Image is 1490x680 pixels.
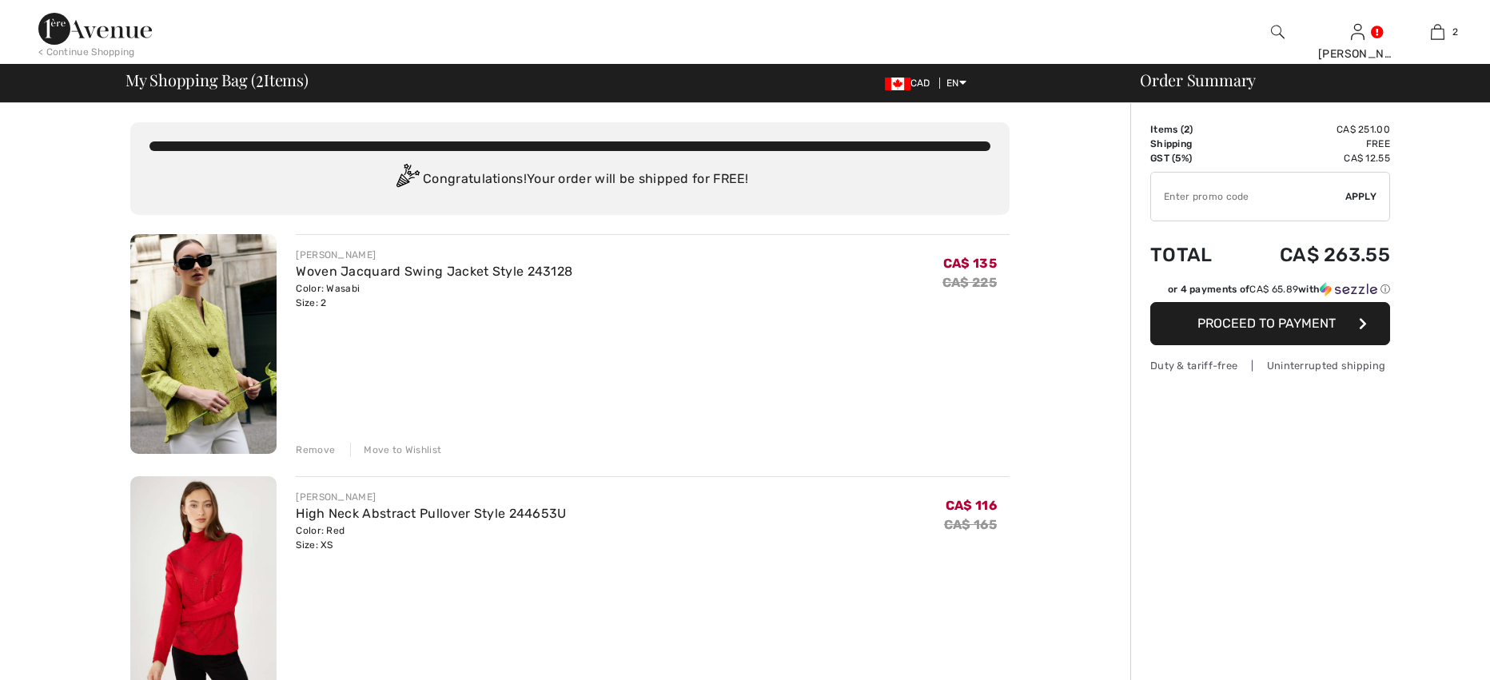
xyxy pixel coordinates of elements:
s: CA$ 225 [942,275,997,290]
img: My Info [1351,22,1365,42]
div: [PERSON_NAME] [1318,46,1396,62]
td: Free [1237,137,1390,151]
div: or 4 payments of with [1168,282,1390,296]
div: Duty & tariff-free | Uninterrupted shipping [1150,358,1390,373]
div: Color: Red Size: XS [296,523,566,552]
span: CAD [885,78,937,89]
div: Congratulations! Your order will be shipped for FREE! [149,164,990,196]
span: CA$ 116 [946,498,997,513]
img: 1ère Avenue [38,13,152,45]
img: Sezzle [1320,282,1377,296]
button: Proceed to Payment [1150,302,1390,345]
a: Sign In [1351,24,1365,39]
div: < Continue Shopping [38,45,135,59]
div: Order Summary [1121,72,1480,88]
td: CA$ 263.55 [1237,228,1390,282]
div: Remove [296,443,335,457]
input: Promo code [1151,173,1345,221]
div: Move to Wishlist [350,443,441,457]
div: or 4 payments ofCA$ 65.89withSezzle Click to learn more about Sezzle [1150,282,1390,302]
div: Color: Wasabi Size: 2 [296,281,572,310]
div: [PERSON_NAME] [296,490,566,504]
td: CA$ 251.00 [1237,122,1390,137]
s: CA$ 165 [944,517,997,532]
td: Total [1150,228,1237,282]
td: Shipping [1150,137,1237,151]
span: CA$ 65.89 [1249,284,1298,295]
img: Woven Jacquard Swing Jacket Style 243128 [130,234,277,454]
td: CA$ 12.55 [1237,151,1390,165]
span: 2 [1452,25,1458,39]
a: Woven Jacquard Swing Jacket Style 243128 [296,264,572,279]
div: [PERSON_NAME] [296,248,572,262]
a: High Neck Abstract Pullover Style 244653U [296,506,566,521]
td: GST (5%) [1150,151,1237,165]
span: My Shopping Bag ( Items) [125,72,309,88]
img: Congratulation2.svg [391,164,423,196]
span: Apply [1345,189,1377,204]
img: search the website [1271,22,1285,42]
span: 2 [1184,124,1189,135]
td: Items ( ) [1150,122,1237,137]
span: EN [946,78,966,89]
img: My Bag [1431,22,1444,42]
span: 2 [256,68,264,89]
a: 2 [1398,22,1476,42]
img: Canadian Dollar [885,78,910,90]
span: CA$ 135 [943,256,997,271]
span: Proceed to Payment [1197,316,1336,331]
